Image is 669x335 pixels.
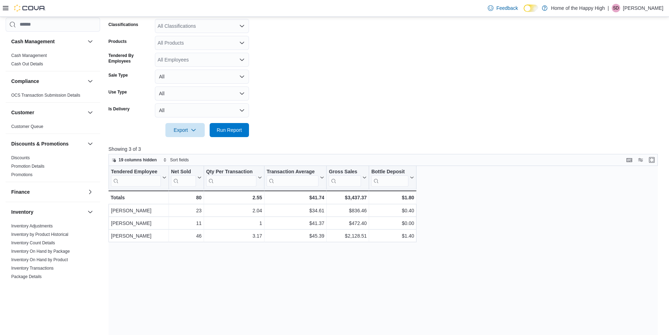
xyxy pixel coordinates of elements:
button: Run Report [210,123,249,137]
span: Inventory On Hand by Package [11,249,70,254]
a: Feedback [485,1,520,15]
button: Bottle Deposit [371,168,414,186]
span: Inventory by Product Historical [11,232,68,237]
input: Dark Mode [524,5,538,12]
div: 2.55 [206,193,262,202]
label: Classifications [109,22,138,27]
button: Compliance [86,77,94,85]
span: Discounts [11,155,30,161]
div: Gross Sales [329,168,361,175]
div: $0.40 [371,206,414,215]
button: 19 columns hidden [109,156,160,164]
label: Sale Type [109,72,128,78]
div: [PERSON_NAME] [111,232,166,240]
a: Promotions [11,172,33,177]
button: Transaction Average [267,168,324,186]
div: 23 [171,206,202,215]
div: Transaction Average [267,168,319,175]
a: Package Details [11,274,42,279]
button: Compliance [11,78,85,85]
button: Discounts & Promotions [11,140,85,147]
div: Tendered Employee [111,168,161,186]
div: 1 [206,219,262,227]
div: 46 [171,232,202,240]
div: $41.37 [267,219,324,227]
span: Inventory Transactions [11,265,54,271]
button: Inventory [11,208,85,215]
span: Package History [11,282,42,288]
h3: Inventory [11,208,33,215]
label: Use Type [109,89,127,95]
label: Is Delivery [109,106,130,112]
div: $45.39 [267,232,324,240]
a: Inventory Transactions [11,266,54,271]
a: Promotion Details [11,164,45,169]
div: Sarah Davidson [612,4,620,12]
span: Inventory Count Details [11,240,55,246]
span: Export [170,123,201,137]
div: 3.17 [206,232,262,240]
span: Feedback [496,5,518,12]
div: $34.61 [267,206,324,215]
button: Keyboard shortcuts [625,156,634,164]
div: Bottle Deposit [371,168,408,175]
a: Cash Management [11,53,47,58]
div: $41.74 [267,193,324,202]
span: 19 columns hidden [119,157,157,163]
div: $2,128.51 [329,232,367,240]
span: SD [613,4,619,12]
button: Sort fields [160,156,191,164]
button: Finance [11,188,85,195]
div: Transaction Average [267,168,319,186]
button: Open list of options [239,40,245,46]
h3: Compliance [11,78,39,85]
div: Cash Management [6,51,100,71]
button: Cash Management [11,38,85,45]
label: Tendered By Employees [109,53,152,64]
h3: Cash Management [11,38,55,45]
div: Qty Per Transaction [206,168,256,175]
a: Customer Queue [11,124,43,129]
p: Home of the Happy High [551,4,605,12]
span: Inventory Adjustments [11,223,53,229]
span: Run Report [217,127,242,134]
button: Inventory [86,208,94,216]
p: Showing 3 of 3 [109,146,663,153]
div: Bottle Deposit [371,168,408,186]
button: All [155,103,249,117]
div: [PERSON_NAME] [111,219,166,227]
div: $1.40 [371,232,414,240]
a: Inventory On Hand by Product [11,257,68,262]
h3: Customer [11,109,34,116]
button: Display options [636,156,645,164]
button: Qty Per Transaction [206,168,262,186]
button: Export [165,123,205,137]
button: Cash Management [86,37,94,46]
button: Discounts & Promotions [86,140,94,148]
span: Cash Out Details [11,61,43,67]
h3: Finance [11,188,30,195]
div: Net Sold [171,168,196,186]
p: [PERSON_NAME] [623,4,663,12]
div: $836.46 [329,206,367,215]
div: 11 [171,219,202,227]
a: Discounts [11,155,30,160]
a: Inventory On Hand by Package [11,249,70,254]
div: 2.04 [206,206,262,215]
button: Finance [86,188,94,196]
button: Open list of options [239,23,245,29]
div: Customer [6,122,100,134]
div: $3,437.37 [329,193,367,202]
a: Cash Out Details [11,62,43,66]
div: $1.80 [371,193,414,202]
div: Inventory [6,222,100,326]
button: Tendered Employee [111,168,166,186]
div: Totals [111,193,166,202]
img: Cova [14,5,46,12]
button: All [155,70,249,84]
div: 80 [171,193,202,202]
